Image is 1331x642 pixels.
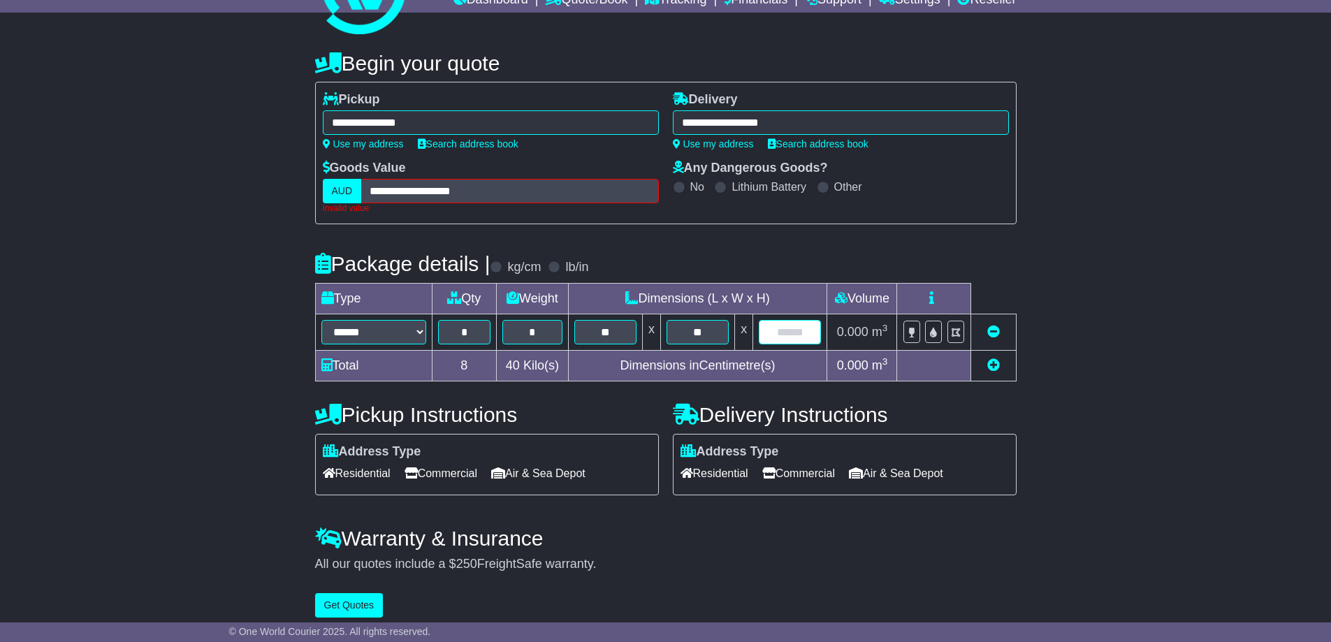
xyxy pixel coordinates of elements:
span: Commercial [405,462,477,484]
h4: Delivery Instructions [673,403,1017,426]
td: Weight [497,283,569,314]
td: x [642,314,660,350]
td: Dimensions in Centimetre(s) [568,350,827,381]
label: Lithium Battery [732,180,806,194]
td: Volume [827,283,897,314]
span: Residential [323,462,391,484]
a: Add new item [987,358,1000,372]
label: Goods Value [323,161,406,176]
h4: Begin your quote [315,52,1017,75]
td: x [735,314,753,350]
td: Qty [432,283,497,314]
td: Type [315,283,432,314]
td: Dimensions (L x W x H) [568,283,827,314]
div: All our quotes include a $ FreightSafe warranty. [315,557,1017,572]
td: Kilo(s) [497,350,569,381]
label: No [690,180,704,194]
h4: Warranty & Insurance [315,527,1017,550]
span: © One World Courier 2025. All rights reserved. [229,626,431,637]
a: Remove this item [987,325,1000,339]
a: Search address book [768,138,868,149]
span: Commercial [762,462,835,484]
label: Delivery [673,92,738,108]
h4: Pickup Instructions [315,403,659,426]
button: Get Quotes [315,593,384,618]
label: Address Type [323,444,421,460]
span: Air & Sea Depot [491,462,586,484]
label: AUD [323,179,362,203]
label: Pickup [323,92,380,108]
h4: Package details | [315,252,490,275]
a: Use my address [673,138,754,149]
span: 0.000 [837,358,868,372]
div: Invalid value [323,203,659,213]
label: kg/cm [507,260,541,275]
a: Search address book [418,138,518,149]
span: Residential [681,462,748,484]
sup: 3 [882,356,888,367]
a: Use my address [323,138,404,149]
label: Other [834,180,862,194]
span: m [872,325,888,339]
sup: 3 [882,323,888,333]
span: 250 [456,557,477,571]
label: lb/in [565,260,588,275]
label: Address Type [681,444,779,460]
span: m [872,358,888,372]
td: 8 [432,350,497,381]
span: 40 [506,358,520,372]
span: Air & Sea Depot [849,462,943,484]
span: 0.000 [837,325,868,339]
td: Total [315,350,432,381]
label: Any Dangerous Goods? [673,161,828,176]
